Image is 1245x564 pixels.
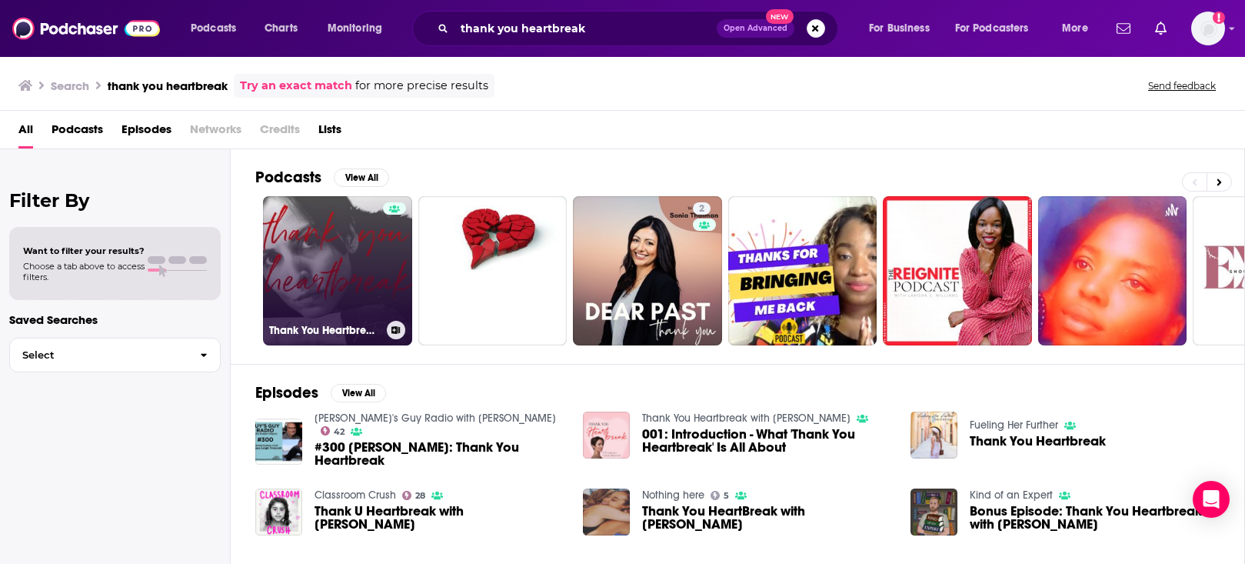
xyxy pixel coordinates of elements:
[642,428,892,454] a: 001: Introduction - What 'Thank You Heartbreak' Is All About
[711,491,730,500] a: 5
[191,18,236,39] span: Podcasts
[724,492,729,499] span: 5
[1143,79,1220,92] button: Send feedback
[260,117,300,149] span: Credits
[10,350,188,360] span: Select
[642,505,892,531] a: Thank You HeartBreak with Erin Ward
[970,505,1220,531] a: Bonus Episode: Thank You Heartbreak with Corey Tindall
[269,324,381,337] h3: Thank You Heartbreak with [PERSON_NAME]
[1191,12,1225,45] img: User Profile
[583,412,630,459] img: 001: Introduction - What 'Thank You Heartbreak' Is All About
[255,168,321,187] h2: Podcasts
[255,383,318,402] h2: Episodes
[255,419,302,466] img: #300 Chelsea Leigh Trescott: Thank You Heartbreak
[1110,15,1137,42] a: Show notifications dropdown
[642,412,851,425] a: Thank You Heartbreak with Chelsea Leigh Trescott
[328,18,382,39] span: Monitoring
[415,492,425,499] span: 28
[315,505,564,531] a: Thank U Heartbreak with Marcia Belsky
[945,16,1051,41] button: open menu
[315,441,564,467] span: #300 [PERSON_NAME]: Thank You Heartbreak
[573,196,722,345] a: 2
[334,429,345,436] span: 42
[255,489,302,536] img: Thank U Heartbreak with Marcia Belsky
[9,338,221,372] button: Select
[23,245,145,256] span: Want to filter your results?
[1191,12,1225,45] span: Logged in as putnampublicity
[9,189,221,212] h2: Filter By
[970,419,1058,432] a: Fueling Her Further
[970,505,1220,531] span: Bonus Episode: Thank You Heartbreak with [PERSON_NAME]
[315,505,564,531] span: Thank U Heartbreak with [PERSON_NAME]
[970,489,1053,502] a: Kind of an Expert
[255,168,389,187] a: PodcastsView All
[910,412,957,459] img: Thank You Heartbreak
[51,78,89,93] h3: Search
[122,117,171,149] a: Episodes
[331,384,386,402] button: View All
[255,383,386,402] a: EpisodesView All
[699,202,704,217] span: 2
[318,117,341,149] a: Lists
[724,25,787,32] span: Open Advanced
[321,426,345,436] a: 42
[642,489,704,502] a: Nothing here
[180,16,256,41] button: open menu
[693,202,711,215] a: 2
[240,77,352,95] a: Try an exact match
[717,19,794,38] button: Open AdvancedNew
[334,169,389,187] button: View All
[1213,12,1225,24] svg: Add a profile image
[190,117,241,149] span: Networks
[1051,16,1107,41] button: open menu
[427,11,853,46] div: Search podcasts, credits, & more...
[642,505,892,531] span: Thank You HeartBreak with [PERSON_NAME]
[910,489,957,536] img: Bonus Episode: Thank You Heartbreak with Corey Tindall
[454,16,717,41] input: Search podcasts, credits, & more...
[1191,12,1225,45] button: Show profile menu
[766,9,794,24] span: New
[255,16,307,41] a: Charts
[265,18,298,39] span: Charts
[355,77,488,95] span: for more precise results
[315,412,556,425] a: Guy's Guy Radio with Robert Manni
[970,435,1106,448] a: Thank You Heartbreak
[858,16,949,41] button: open menu
[108,78,228,93] h3: thank you heartbreak
[23,261,145,282] span: Choose a tab above to access filters.
[402,491,426,500] a: 28
[263,196,412,345] a: Thank You Heartbreak with [PERSON_NAME]
[583,489,630,536] img: Thank You HeartBreak with Erin Ward
[315,441,564,467] a: #300 Chelsea Leigh Trescott: Thank You Heartbreak
[18,117,33,149] a: All
[955,18,1029,39] span: For Podcasters
[9,312,221,327] p: Saved Searches
[869,18,930,39] span: For Business
[317,16,402,41] button: open menu
[1062,18,1088,39] span: More
[1149,15,1173,42] a: Show notifications dropdown
[52,117,103,149] a: Podcasts
[315,489,396,502] a: Classroom Crush
[12,14,160,43] img: Podchaser - Follow, Share and Rate Podcasts
[1193,481,1230,518] div: Open Intercom Messenger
